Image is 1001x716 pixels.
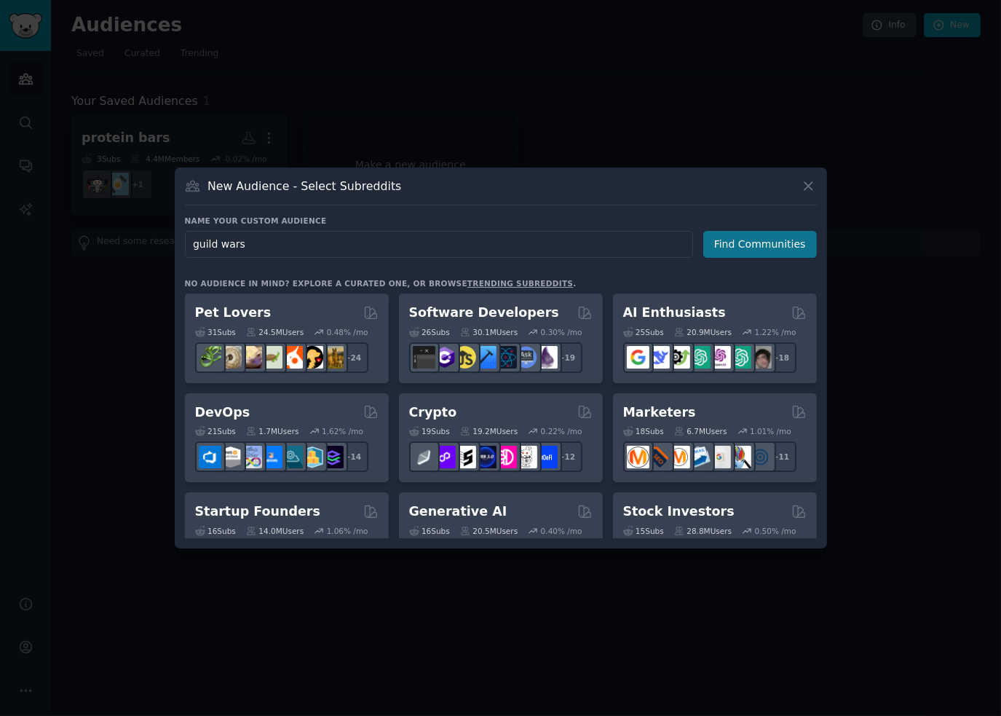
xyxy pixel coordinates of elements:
[195,503,320,521] h2: Startup Founders
[623,404,696,422] h2: Marketers
[668,446,690,468] img: AskMarketing
[647,346,670,369] img: DeepSeek
[552,342,582,373] div: + 19
[674,327,732,337] div: 20.9M Users
[627,446,649,468] img: content_marketing
[260,446,282,468] img: DevOpsLinks
[755,526,796,536] div: 0.50 % /mo
[494,446,517,468] img: defiblockchain
[623,426,664,436] div: 18 Sub s
[460,526,518,536] div: 20.5M Users
[623,327,664,337] div: 25 Sub s
[623,526,664,536] div: 15 Sub s
[185,278,577,288] div: No audience in mind? Explore a curated one, or browse .
[755,327,796,337] div: 1.22 % /mo
[219,346,242,369] img: ballpython
[185,216,817,226] h3: Name your custom audience
[668,346,690,369] img: AItoolsCatalog
[703,231,817,258] button: Find Communities
[749,446,772,468] img: OnlineMarketing
[409,526,450,536] div: 16 Sub s
[246,327,304,337] div: 24.5M Users
[260,346,282,369] img: turtle
[327,526,368,536] div: 1.06 % /mo
[219,446,242,468] img: AWS_Certified_Experts
[749,346,772,369] img: ArtificalIntelligence
[433,446,456,468] img: 0xPolygon
[301,346,323,369] img: PetAdvice
[338,342,368,373] div: + 24
[321,346,344,369] img: dogbreed
[199,346,221,369] img: herpetology
[729,446,751,468] img: MarketingResearch
[729,346,751,369] img: chatgpt_prompts_
[535,446,558,468] img: defi_
[474,346,496,369] img: iOSProgramming
[454,346,476,369] img: learnjavascript
[766,342,796,373] div: + 18
[409,304,559,322] h2: Software Developers
[322,426,363,436] div: 1.62 % /mo
[460,426,518,436] div: 19.2M Users
[185,231,693,258] input: Pick a short name, like "Digital Marketers" or "Movie-Goers"
[541,327,582,337] div: 0.30 % /mo
[541,426,582,436] div: 0.22 % /mo
[627,346,649,369] img: GoogleGeminiAI
[454,446,476,468] img: ethstaker
[474,446,496,468] img: web3
[338,441,368,472] div: + 14
[246,526,304,536] div: 14.0M Users
[240,346,262,369] img: leopardgeckos
[321,446,344,468] img: PlatformEngineers
[195,327,236,337] div: 31 Sub s
[433,346,456,369] img: csharp
[409,404,457,422] h2: Crypto
[199,446,221,468] img: azuredevops
[623,503,735,521] h2: Stock Investors
[647,446,670,468] img: bigseo
[494,346,517,369] img: reactnative
[552,441,582,472] div: + 12
[515,346,537,369] img: AskComputerScience
[708,446,731,468] img: googleads
[467,279,573,288] a: trending subreddits
[240,446,262,468] img: Docker_DevOps
[515,446,537,468] img: CryptoNews
[688,346,711,369] img: chatgpt_promptDesign
[301,446,323,468] img: aws_cdk
[327,327,368,337] div: 0.48 % /mo
[460,327,518,337] div: 30.1M Users
[195,404,250,422] h2: DevOps
[195,426,236,436] div: 21 Sub s
[280,446,303,468] img: platformengineering
[246,426,299,436] div: 1.7M Users
[674,526,732,536] div: 28.8M Users
[195,526,236,536] div: 16 Sub s
[750,426,791,436] div: 1.01 % /mo
[535,346,558,369] img: elixir
[409,426,450,436] div: 19 Sub s
[413,346,435,369] img: software
[674,426,727,436] div: 6.7M Users
[541,526,582,536] div: 0.40 % /mo
[207,178,401,194] h3: New Audience - Select Subreddits
[688,446,711,468] img: Emailmarketing
[280,346,303,369] img: cockatiel
[766,441,796,472] div: + 11
[409,503,507,521] h2: Generative AI
[413,446,435,468] img: ethfinance
[195,304,272,322] h2: Pet Lovers
[409,327,450,337] div: 26 Sub s
[623,304,726,322] h2: AI Enthusiasts
[708,346,731,369] img: OpenAIDev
